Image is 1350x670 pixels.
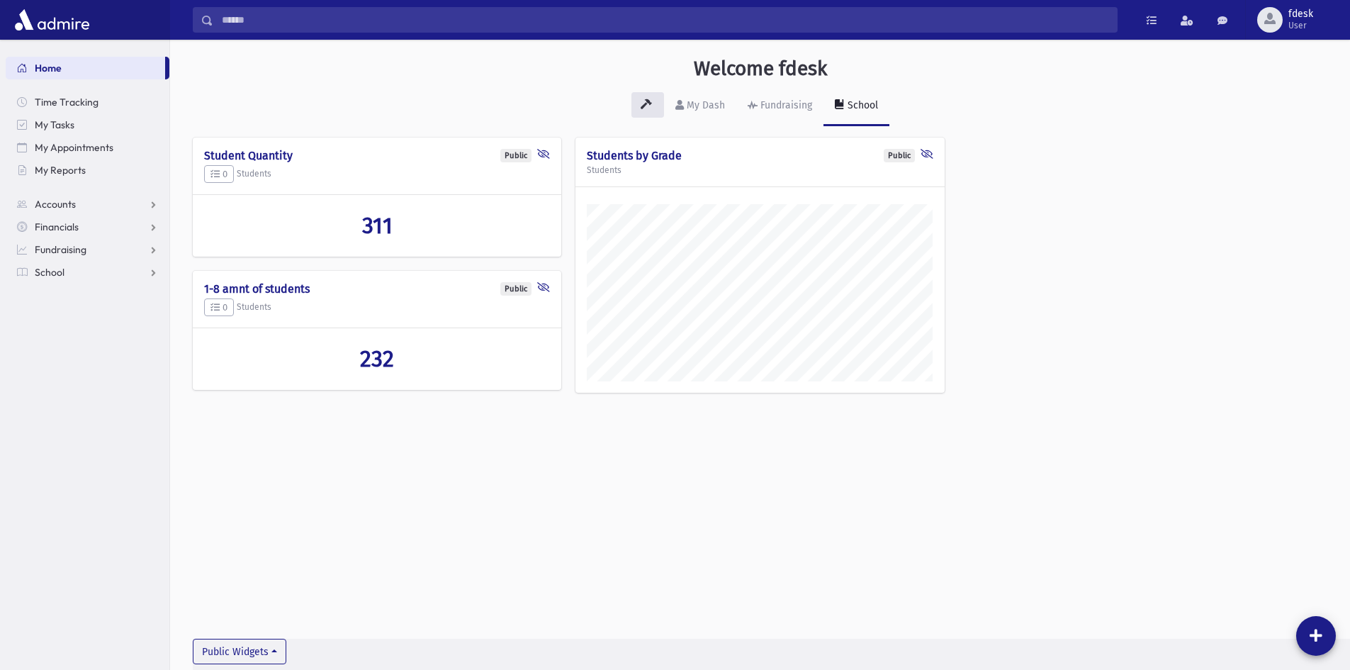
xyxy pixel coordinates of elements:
a: School [823,86,889,126]
h4: Student Quantity [204,149,550,162]
img: AdmirePro [11,6,93,34]
a: My Reports [6,159,169,182]
div: Public [884,149,915,162]
a: Fundraising [736,86,823,126]
span: User [1288,20,1313,31]
div: School [845,99,878,111]
div: Public [500,149,531,162]
h5: Students [587,165,933,175]
span: 311 [362,212,393,239]
div: Public [500,282,531,296]
span: fdesk [1288,9,1313,20]
div: My Dash [684,99,725,111]
a: 311 [204,212,550,239]
a: Financials [6,216,169,238]
a: 232 [204,345,550,372]
a: Home [6,57,165,79]
h5: Students [204,298,550,317]
span: 0 [210,302,227,313]
a: School [6,261,169,284]
h4: 1-8 amnt of students [204,282,550,296]
a: My Dash [664,86,736,126]
h5: Students [204,165,550,184]
a: Fundraising [6,238,169,261]
a: Accounts [6,193,169,216]
h4: Students by Grade [587,149,933,162]
input: Search [213,7,1117,33]
div: Fundraising [758,99,812,111]
span: My Tasks [35,118,74,131]
h3: Welcome fdesk [694,57,827,81]
span: Accounts [35,198,76,211]
a: Time Tracking [6,91,169,113]
span: 0 [210,169,227,179]
span: Fundraising [35,243,86,256]
span: Time Tracking [35,96,99,108]
button: Public Widgets [193,639,286,664]
button: 0 [204,298,234,317]
span: My Reports [35,164,86,177]
span: 232 [360,345,394,372]
span: Home [35,62,62,74]
span: Financials [35,220,79,233]
span: My Appointments [35,141,113,154]
span: School [35,266,64,279]
button: 0 [204,165,234,184]
a: My Appointments [6,136,169,159]
a: My Tasks [6,113,169,136]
